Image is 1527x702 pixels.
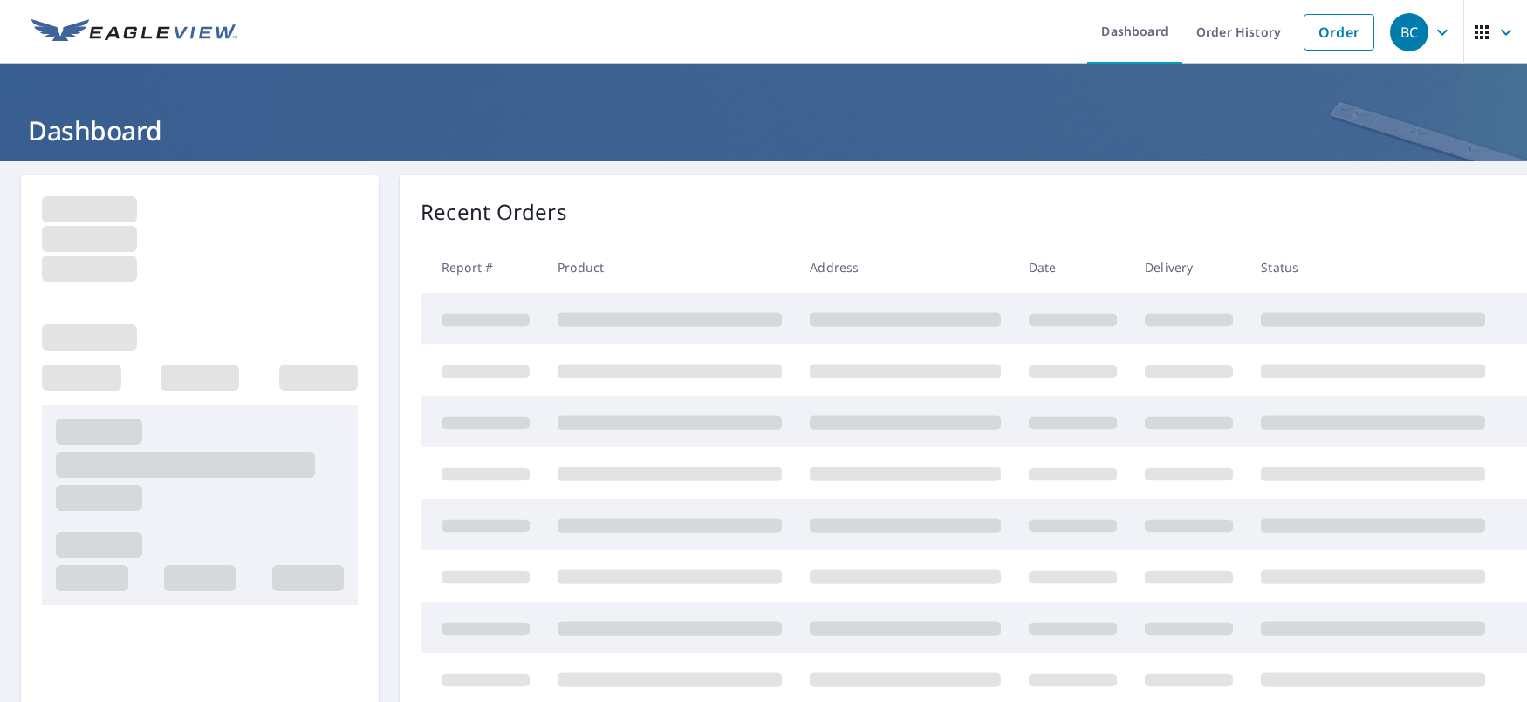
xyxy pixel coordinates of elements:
[796,242,1015,293] th: Address
[421,196,567,228] p: Recent Orders
[1304,14,1374,51] a: Order
[21,112,1506,148] h1: Dashboard
[1390,13,1428,51] div: BC
[1015,242,1131,293] th: Date
[1131,242,1247,293] th: Delivery
[1247,242,1499,293] th: Status
[544,242,796,293] th: Product
[31,19,237,45] img: EV Logo
[421,242,544,293] th: Report #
